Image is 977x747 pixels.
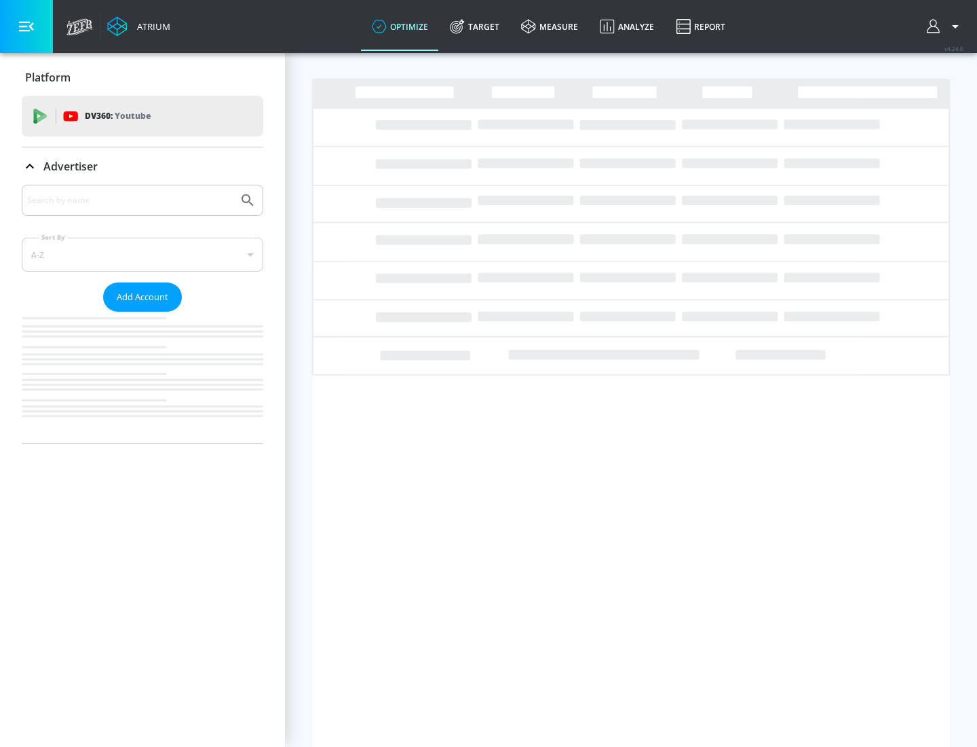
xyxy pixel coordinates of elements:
a: Atrium [107,16,170,37]
span: Add Account [117,289,168,305]
p: Advertiser [43,159,98,174]
div: A-Z [22,238,263,272]
button: Add Account [103,283,182,312]
div: DV360: Youtube [22,96,263,136]
a: Report [665,2,736,51]
span: v 4.24.0 [944,45,963,52]
a: optimize [361,2,439,51]
p: DV360: [85,109,151,124]
p: Youtube [115,109,151,123]
div: Platform [22,58,263,96]
div: Atrium [132,20,170,33]
div: Advertiser [22,185,263,443]
p: Platform [25,70,71,85]
a: Target [439,2,510,51]
input: Search by name [27,192,233,209]
div: Advertiser [22,147,263,185]
nav: list of Advertiser [22,312,263,443]
a: Analyze [589,2,665,51]
a: measure [510,2,589,51]
label: Sort By [39,233,68,242]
